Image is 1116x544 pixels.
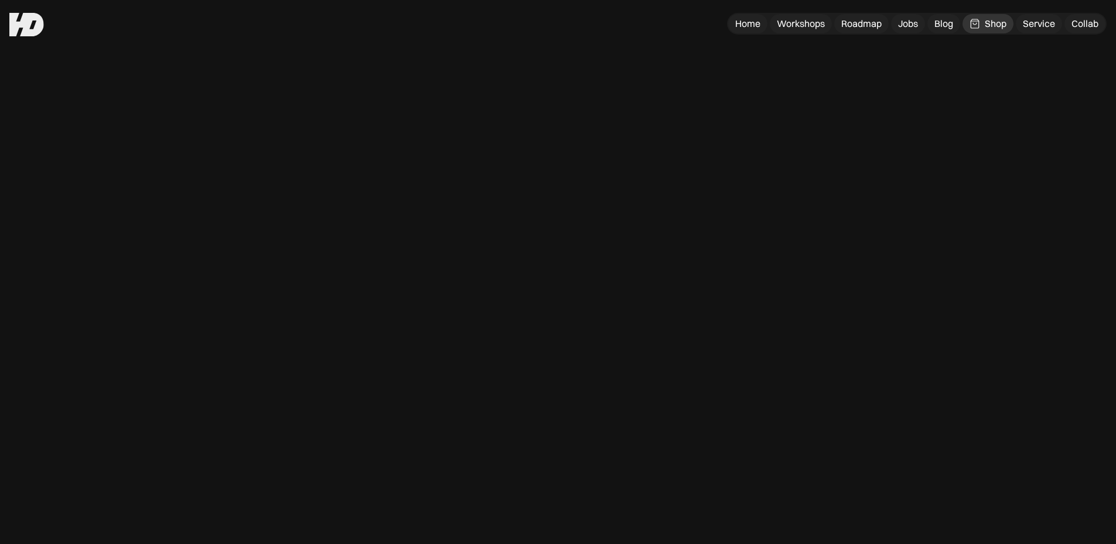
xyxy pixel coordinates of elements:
div: Jobs [898,18,918,30]
a: Workshops [770,14,832,33]
div: Collab [1071,18,1098,30]
a: Jobs [891,14,925,33]
div: Service [1023,18,1055,30]
div: Home [735,18,760,30]
a: Service [1016,14,1062,33]
a: Blog [927,14,960,33]
div: Roadmap [841,18,882,30]
a: Shop [963,14,1013,33]
a: Collab [1064,14,1105,33]
a: Home [728,14,767,33]
div: Blog [934,18,953,30]
a: Roadmap [834,14,889,33]
div: Workshops [777,18,825,30]
div: Shop [985,18,1006,30]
